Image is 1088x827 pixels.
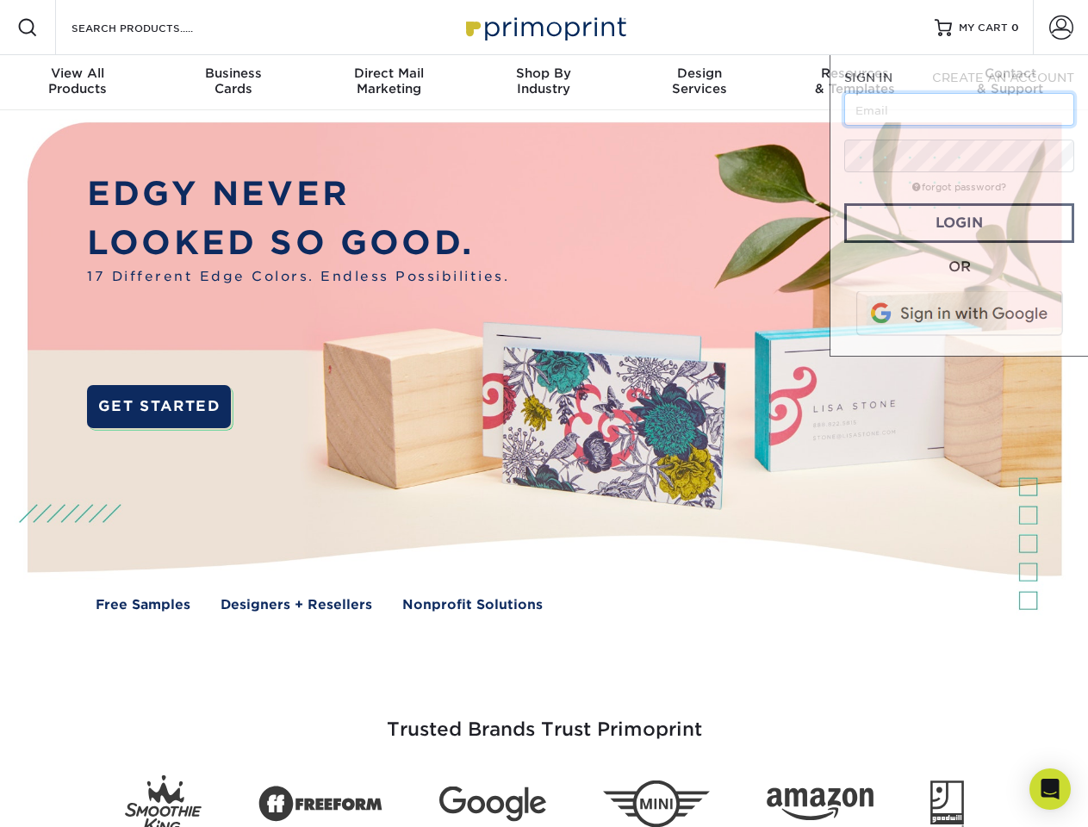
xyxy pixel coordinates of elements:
a: Nonprofit Solutions [402,595,543,615]
a: Resources& Templates [777,55,932,110]
img: Goodwill [930,780,964,827]
div: Services [622,65,777,96]
a: BusinessCards [155,55,310,110]
span: 17 Different Edge Colors. Endless Possibilities. [87,267,509,287]
div: & Templates [777,65,932,96]
span: 0 [1011,22,1019,34]
span: Design [622,65,777,81]
img: Primoprint [458,9,631,46]
img: Google [439,787,546,822]
h3: Trusted Brands Trust Primoprint [40,677,1048,762]
span: Business [155,65,310,81]
div: Marketing [311,65,466,96]
p: EDGY NEVER [87,170,509,219]
a: Designers + Resellers [221,595,372,615]
span: SIGN IN [844,71,892,84]
span: Direct Mail [311,65,466,81]
a: Shop ByIndustry [466,55,621,110]
span: CREATE AN ACCOUNT [932,71,1074,84]
span: Resources [777,65,932,81]
img: Amazon [767,788,874,821]
div: Open Intercom Messenger [1029,768,1071,810]
span: MY CART [959,21,1008,35]
a: Free Samples [96,595,190,615]
a: Login [844,203,1074,243]
a: forgot password? [912,182,1006,193]
input: SEARCH PRODUCTS..... [70,17,238,38]
a: DesignServices [622,55,777,110]
div: Industry [466,65,621,96]
a: Direct MailMarketing [311,55,466,110]
input: Email [844,93,1074,126]
p: LOOKED SO GOOD. [87,219,509,268]
span: Shop By [466,65,621,81]
div: Cards [155,65,310,96]
a: GET STARTED [87,385,231,428]
div: OR [844,257,1074,277]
